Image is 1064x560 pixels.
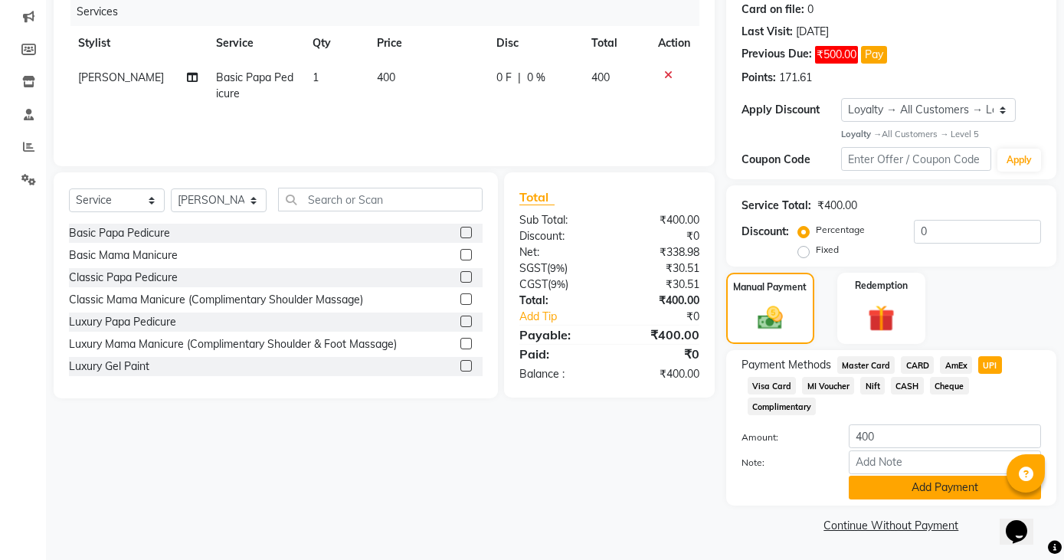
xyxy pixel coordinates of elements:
span: 400 [591,70,610,84]
span: 9% [550,262,565,274]
span: Payment Methods [742,357,831,373]
div: Classic Mama Manicure (Complimentary Shoulder Massage) [69,292,363,308]
div: Service Total: [742,198,811,214]
img: _cash.svg [750,303,791,332]
span: Complimentary [748,398,817,415]
th: Stylist [69,26,207,61]
label: Fixed [816,243,839,257]
div: Payable: [508,326,609,344]
button: Add Payment [849,476,1041,499]
th: Price [368,26,487,61]
div: 0 [807,2,814,18]
label: Redemption [855,279,908,293]
div: Discount: [508,228,609,244]
span: Master Card [837,356,895,374]
label: Note: [730,456,837,470]
span: Cheque [930,377,969,395]
span: 0 % [527,70,545,86]
div: ₹30.51 [609,277,710,293]
span: 0 F [496,70,512,86]
span: Visa Card [748,377,797,395]
th: Service [207,26,303,61]
div: ₹0 [609,228,710,244]
div: Coupon Code [742,152,841,168]
span: Basic Papa Pedicure [216,70,293,100]
div: Luxury Gel Paint [69,359,149,375]
span: AmEx [940,356,972,374]
div: ( ) [508,277,609,293]
div: ₹400.00 [609,212,710,228]
div: 171.61 [779,70,812,86]
input: Add Note [849,450,1041,474]
div: ₹0 [609,345,710,363]
div: Last Visit: [742,24,793,40]
th: Action [649,26,699,61]
a: Continue Without Payment [729,518,1053,534]
span: ₹500.00 [815,46,858,64]
th: Total [582,26,649,61]
span: | [518,70,521,86]
span: MI Voucher [802,377,854,395]
input: Amount [849,424,1041,448]
span: Nift [860,377,885,395]
span: CGST [519,277,548,291]
div: Previous Due: [742,46,812,64]
span: Total [519,189,555,205]
div: Basic Papa Pedicure [69,225,170,241]
div: Apply Discount [742,102,841,118]
div: ₹30.51 [609,260,710,277]
div: ₹400.00 [609,293,710,309]
div: Basic Mama Manicure [69,247,178,264]
iframe: chat widget [1000,499,1049,545]
div: ₹400.00 [609,326,710,344]
span: CASH [891,377,924,395]
span: [PERSON_NAME] [78,70,164,84]
a: Add Tip [508,309,626,325]
img: _gift.svg [859,302,902,335]
div: ₹400.00 [817,198,857,214]
input: Enter Offer / Coupon Code [841,147,991,171]
div: Discount: [742,224,789,240]
button: Apply [997,149,1041,172]
div: Paid: [508,345,609,363]
div: Luxury Mama Manicure (Complimentary Shoulder & Foot Massage) [69,336,397,352]
span: CARD [901,356,934,374]
button: Pay [861,46,887,64]
label: Manual Payment [733,280,807,294]
div: ( ) [508,260,609,277]
div: Balance : [508,366,609,382]
label: Amount: [730,431,837,444]
span: UPI [978,356,1002,374]
div: ₹338.98 [609,244,710,260]
div: Classic Papa Pedicure [69,270,178,286]
th: Qty [303,26,368,61]
span: 9% [551,278,565,290]
div: ₹0 [626,309,710,325]
div: Points: [742,70,776,86]
div: ₹400.00 [609,366,710,382]
label: Percentage [816,223,865,237]
div: Luxury Papa Pedicure [69,314,176,330]
div: Sub Total: [508,212,609,228]
span: 400 [377,70,395,84]
div: All Customers → Level 5 [841,128,1041,141]
div: [DATE] [796,24,829,40]
div: Net: [508,244,609,260]
div: Total: [508,293,609,309]
strong: Loyalty → [841,129,882,139]
span: 1 [313,70,319,84]
div: Card on file: [742,2,804,18]
th: Disc [487,26,581,61]
input: Search or Scan [278,188,483,211]
span: SGST [519,261,547,275]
